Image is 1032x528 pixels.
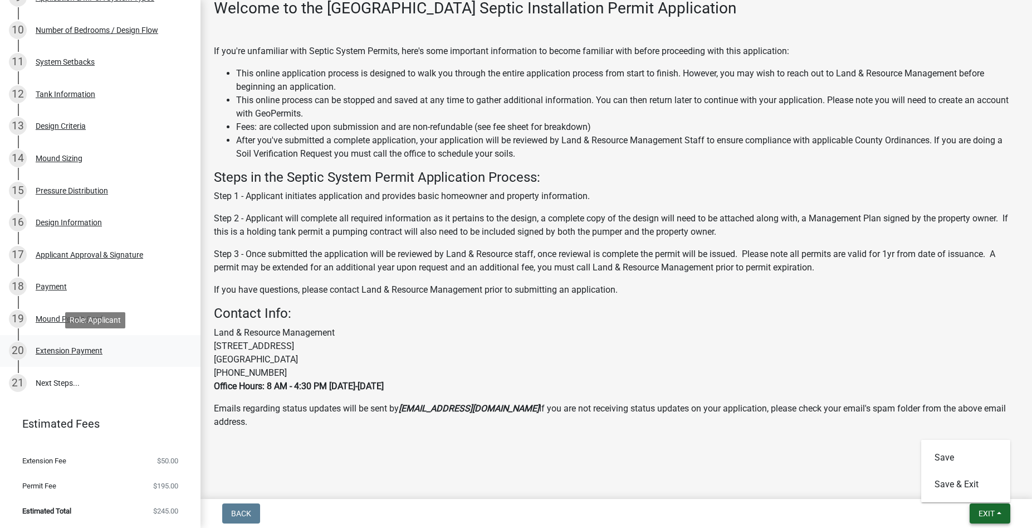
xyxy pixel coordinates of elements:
[921,440,1010,502] div: Exit
[157,457,178,464] span: $50.00
[231,509,251,518] span: Back
[9,149,27,167] div: 14
[214,212,1019,239] p: Step 2 - Applicant will complete all required information as it pertains to the design, a complet...
[979,509,995,518] span: Exit
[9,278,27,296] div: 18
[9,310,27,328] div: 19
[22,482,56,490] span: Permit Fee
[153,507,178,515] span: $245.00
[9,413,183,435] a: Estimated Fees
[214,381,384,391] strong: Office Hours: 8 AM - 4:30 PM [DATE]-[DATE]
[9,214,27,231] div: 16
[22,507,71,515] span: Estimated Total
[9,21,27,39] div: 10
[214,326,1019,393] p: Land & Resource Management [STREET_ADDRESS] [GEOGRAPHIC_DATA] [PHONE_NUMBER]
[9,182,27,200] div: 15
[214,283,1019,297] p: If you have questions, please contact Land & Resource Management prior to submitting an application.
[65,312,125,328] div: Role: Applicant
[36,251,143,259] div: Applicant Approval & Signature
[236,120,1019,134] li: Fees: are collected upon submission and are non-refundable (see fee sheet for breakdown)
[236,134,1019,161] li: After you've submitted a complete application, your application will be reviewed by Land & Resour...
[36,187,108,195] div: Pressure Distribution
[9,374,27,392] div: 21
[399,403,539,414] strong: [EMAIL_ADDRESS][DOMAIN_NAME]
[9,53,27,71] div: 11
[9,85,27,103] div: 12
[36,58,95,66] div: System Setbacks
[214,45,1019,58] p: If you're unfamiliar with Septic System Permits, here's some important information to become fami...
[970,503,1010,524] button: Exit
[153,482,178,490] span: $195.00
[236,67,1019,94] li: This online application process is designed to walk you through the entire application process fr...
[921,471,1010,498] button: Save & Exit
[214,169,1019,186] h4: Steps in the Septic System Permit Application Process:
[921,444,1010,471] button: Save
[36,154,82,162] div: Mound Sizing
[36,315,103,323] div: Mound Permit Card
[214,402,1019,429] p: Emails regarding status updates will be sent by If you are not receiving status updates on your a...
[214,190,1019,203] p: Step 1 - Applicant initiates application and provides basic homeowner and property information.
[36,283,67,290] div: Payment
[36,26,158,34] div: Number of Bedrooms / Design Flow
[36,122,86,130] div: Design Criteria
[236,94,1019,120] li: This online process can be stopped and saved at any time to gather additional information. You ca...
[22,457,66,464] span: Extension Fee
[214,248,1019,274] p: Step 3 - Once submitted the application will be reviewed by Land & Resource staff, once reviewal ...
[36,90,95,98] div: Tank Information
[9,117,27,135] div: 13
[9,342,27,360] div: 20
[222,503,260,524] button: Back
[36,347,102,355] div: Extension Payment
[214,306,1019,322] h4: Contact Info:
[36,219,102,226] div: Design Information
[9,246,27,264] div: 17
